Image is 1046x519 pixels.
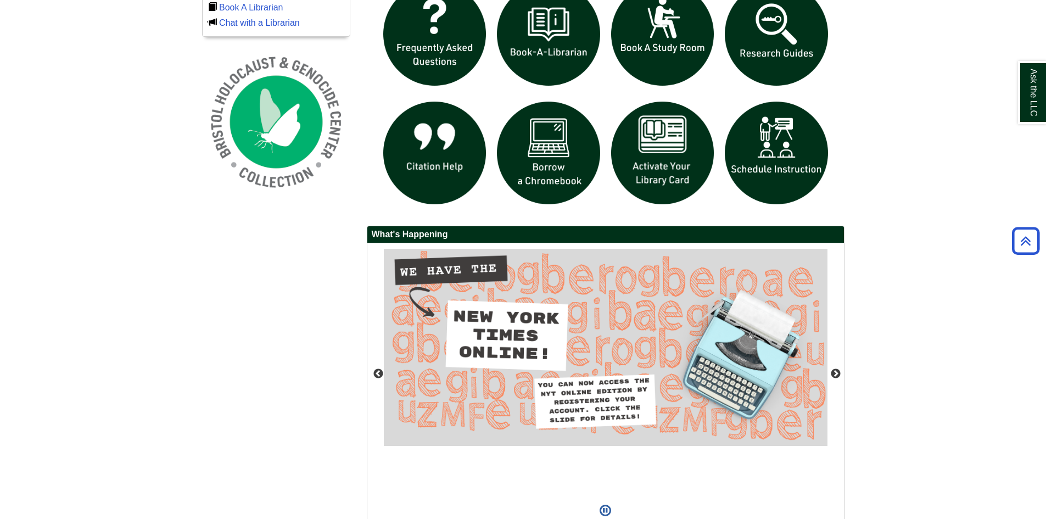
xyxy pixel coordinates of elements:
[830,369,841,380] button: Next
[491,96,606,210] img: Borrow a chromebook icon links to the borrow a chromebook web page
[384,249,827,446] img: Access the New York Times online edition.
[219,18,300,27] a: Chat with a Librarian
[719,96,834,210] img: For faculty. Schedule Library Instruction icon links to form.
[373,369,384,380] button: Previous
[367,226,844,243] h2: What's Happening
[202,48,350,196] img: Holocaust and Genocide Collection
[378,96,492,210] img: citation help icon links to citation help guide page
[1008,233,1043,248] a: Back to Top
[219,3,283,12] a: Book A Librarian
[606,96,720,210] img: activate Library Card icon links to form to activate student ID into library card
[384,249,827,499] div: This box contains rotating images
